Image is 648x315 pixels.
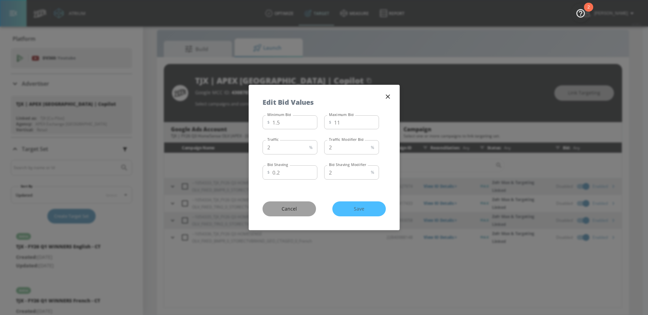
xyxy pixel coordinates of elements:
p: % [309,144,313,151]
label: Traffic Modifier Bid [329,137,364,142]
p: % [371,169,374,176]
label: Minimum Bid [267,112,291,117]
span: Cancel [276,205,302,213]
p: $ [267,119,270,126]
label: Traffic [267,137,279,142]
div: 2 [587,7,590,16]
button: Cancel [263,201,316,217]
label: Bid Shaving [267,162,288,167]
label: Maximum Bid [329,112,354,117]
p: $ [329,119,331,126]
label: Bid Shaving Modifier [329,162,366,167]
p: $ [267,169,270,176]
button: Open Resource Center, 2 new notifications [571,3,590,22]
h5: Edit Bid Values [263,99,314,106]
p: % [371,144,374,151]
